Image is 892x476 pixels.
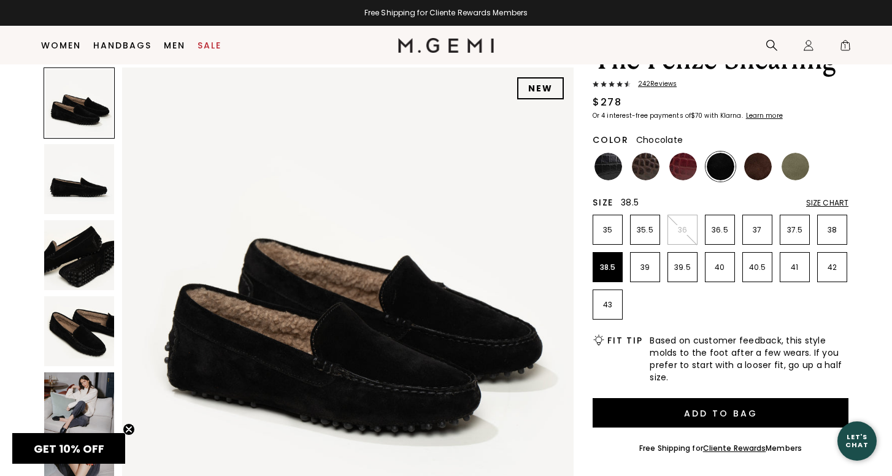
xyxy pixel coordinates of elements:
h2: Color [593,135,629,145]
a: Men [164,40,185,50]
img: Chocolate [744,153,772,180]
p: 38 [818,225,847,235]
img: The Felize Shearling [44,144,114,214]
klarna-placement-style-body: Or 4 interest-free payments of [593,111,691,120]
img: M.Gemi [398,38,494,53]
span: Chocolate [636,134,683,146]
p: 40.5 [743,263,772,272]
p: 35 [593,225,622,235]
img: Black Croc [594,153,622,180]
span: 38.5 [621,196,639,209]
klarna-placement-style-amount: $70 [691,111,702,120]
p: 39 [631,263,659,272]
img: Black [707,153,734,180]
span: Based on customer feedback, this style molds to the foot after a few wears. If you prefer to star... [650,334,848,383]
a: Cliente Rewards [703,443,766,453]
div: GET 10% OFFClose teaser [12,433,125,464]
p: 42 [818,263,847,272]
div: $278 [593,95,621,110]
a: Handbags [93,40,152,50]
img: The Felize Shearling [44,296,114,366]
img: Chocolate Croc [632,153,659,180]
div: Size Chart [806,198,848,208]
p: 36 [668,225,697,235]
div: Let's Chat [837,433,877,448]
button: Close teaser [123,423,135,436]
klarna-placement-style-cta: Learn more [746,111,783,120]
p: 40 [706,263,734,272]
klarna-placement-style-body: with Klarna [704,111,744,120]
h2: Size [593,198,613,207]
p: 37.5 [780,225,809,235]
img: The Felize Shearling [44,372,114,442]
a: Sale [198,40,221,50]
span: 242 Review s [631,80,677,88]
h2: Fit Tip [607,336,642,345]
a: 242Reviews [593,80,848,90]
p: 37 [743,225,772,235]
img: The Felize Shearling [44,220,114,290]
div: Free Shipping for Members [639,443,802,453]
span: GET 10% OFF [34,441,104,456]
span: 1 [839,42,852,54]
p: 36.5 [706,225,734,235]
img: Olive [782,153,809,180]
button: Add to Bag [593,398,848,428]
p: 39.5 [668,263,697,272]
p: 38.5 [593,263,622,272]
div: NEW [517,77,564,99]
p: 41 [780,263,809,272]
p: 35.5 [631,225,659,235]
p: 43 [593,300,622,310]
img: Burgundy Croc [669,153,697,180]
a: Women [41,40,81,50]
a: Learn more [745,112,783,120]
